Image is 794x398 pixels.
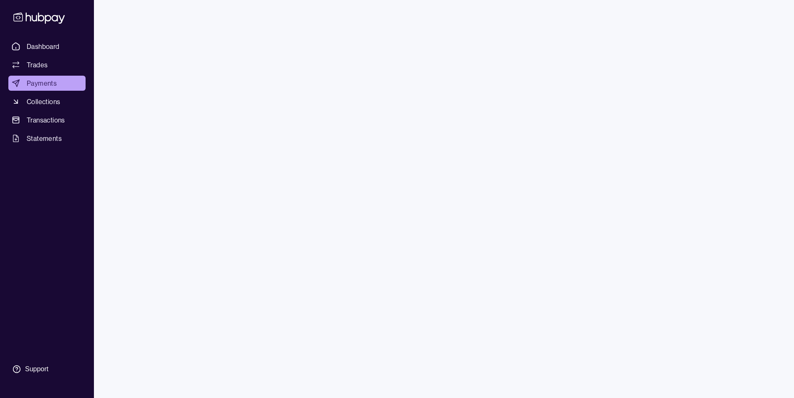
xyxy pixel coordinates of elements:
a: Support [8,360,86,378]
div: Support [25,365,48,374]
span: Statements [27,133,62,143]
a: Trades [8,57,86,72]
a: Collections [8,94,86,109]
a: Transactions [8,112,86,128]
span: Transactions [27,115,65,125]
a: Statements [8,131,86,146]
a: Dashboard [8,39,86,54]
span: Payments [27,78,57,88]
span: Trades [27,60,48,70]
span: Collections [27,97,60,107]
a: Payments [8,76,86,91]
span: Dashboard [27,41,60,51]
